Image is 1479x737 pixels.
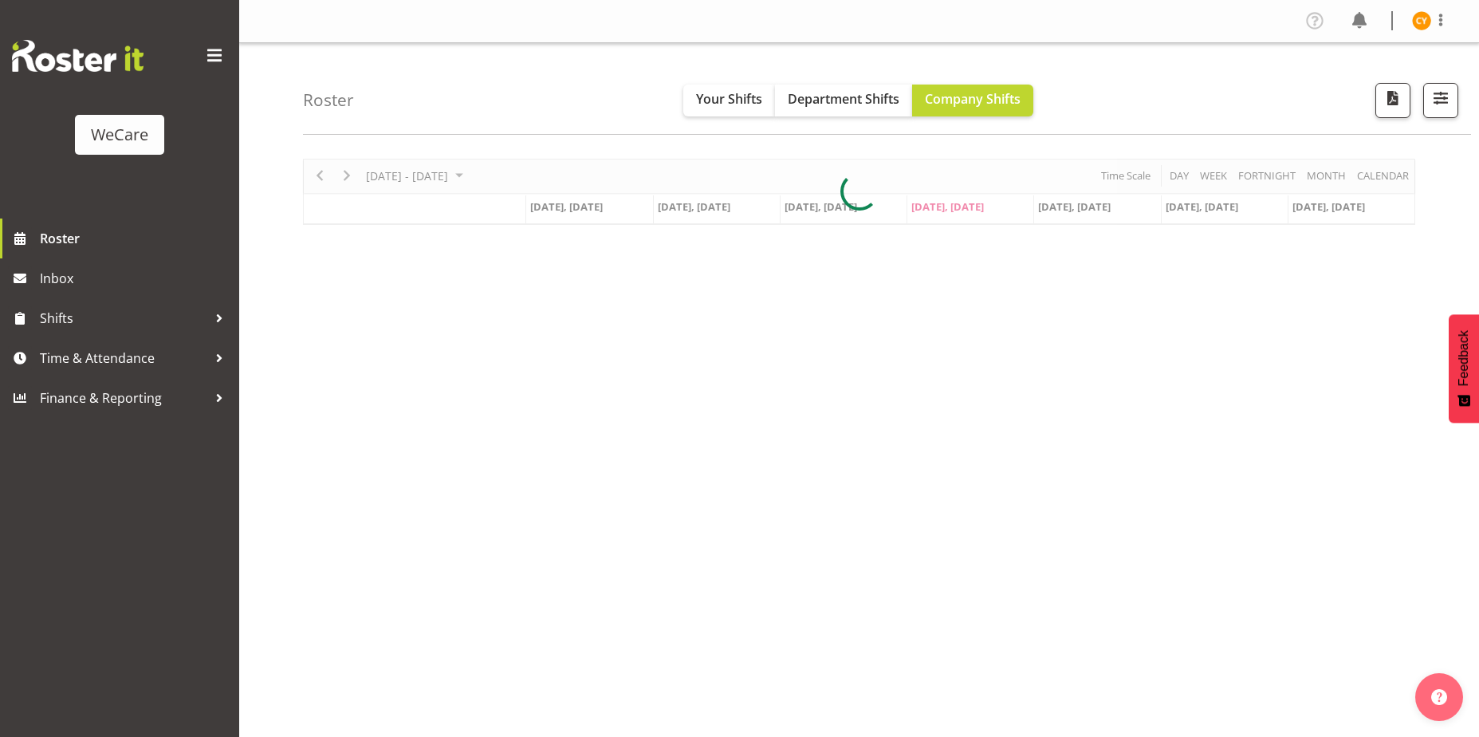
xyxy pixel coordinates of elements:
[40,386,207,410] span: Finance & Reporting
[303,91,354,109] h4: Roster
[1431,689,1447,705] img: help-xxl-2.png
[788,90,899,108] span: Department Shifts
[1412,11,1431,30] img: christianna-yu11912.jpg
[91,123,148,147] div: WeCare
[775,85,912,116] button: Department Shifts
[40,346,207,370] span: Time & Attendance
[40,227,231,250] span: Roster
[1457,330,1471,386] span: Feedback
[1375,83,1410,118] button: Download a PDF of the roster according to the set date range.
[1449,314,1479,423] button: Feedback - Show survey
[912,85,1033,116] button: Company Shifts
[40,306,207,330] span: Shifts
[40,266,231,290] span: Inbox
[12,40,144,72] img: Rosterit website logo
[925,90,1021,108] span: Company Shifts
[696,90,762,108] span: Your Shifts
[1423,83,1458,118] button: Filter Shifts
[683,85,775,116] button: Your Shifts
